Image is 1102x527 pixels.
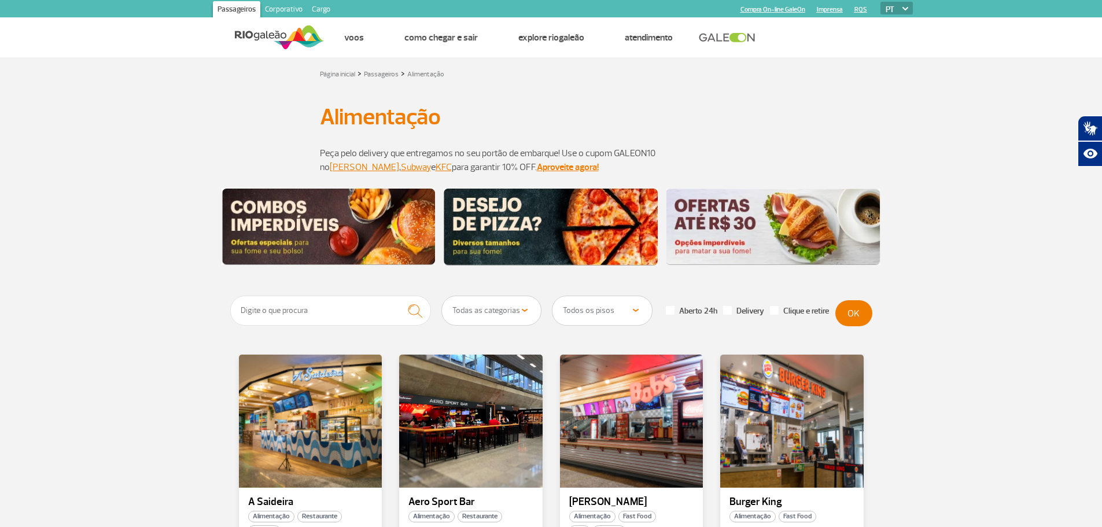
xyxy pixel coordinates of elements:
a: Passageiros [364,70,399,79]
h1: Alimentação [320,107,783,127]
a: Voos [344,32,364,43]
span: Alimentação [729,511,776,522]
button: Abrir recursos assistivos. [1078,141,1102,167]
label: Delivery [723,306,764,316]
a: Aproveite agora! [537,161,599,173]
a: > [401,67,405,80]
a: Compra On-line GaleOn [740,6,805,13]
a: Corporativo [260,1,307,20]
button: Abrir tradutor de língua de sinais. [1078,116,1102,141]
span: Restaurante [458,511,502,522]
a: Como chegar e sair [404,32,478,43]
p: Aero Sport Bar [408,496,533,508]
p: A Saideira [248,496,373,508]
a: Atendimento [625,32,673,43]
span: Restaurante [297,511,342,522]
span: Fast Food [779,511,816,522]
a: Alimentação [407,70,444,79]
a: Página inicial [320,70,355,79]
a: KFC [436,161,452,173]
p: [PERSON_NAME] [569,496,694,508]
a: RQS [854,6,867,13]
a: Subway [401,161,431,173]
div: Plugin de acessibilidade da Hand Talk. [1078,116,1102,167]
span: Fast Food [618,511,656,522]
a: Cargo [307,1,335,20]
button: OK [835,300,872,326]
span: Alimentação [408,511,455,522]
p: Burger King [729,496,854,508]
a: [PERSON_NAME] [330,161,399,173]
a: Passageiros [213,1,260,20]
a: Explore RIOgaleão [518,32,584,43]
input: Digite o que procura [230,296,432,326]
p: Peça pelo delivery que entregamos no seu portão de embarque! Use o cupom GALEON10 no , e para gar... [320,146,783,174]
span: Alimentação [248,511,294,522]
a: > [357,67,362,80]
label: Aberto 24h [666,306,717,316]
label: Clique e retire [770,306,829,316]
a: Imprensa [817,6,843,13]
span: Alimentação [569,511,616,522]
